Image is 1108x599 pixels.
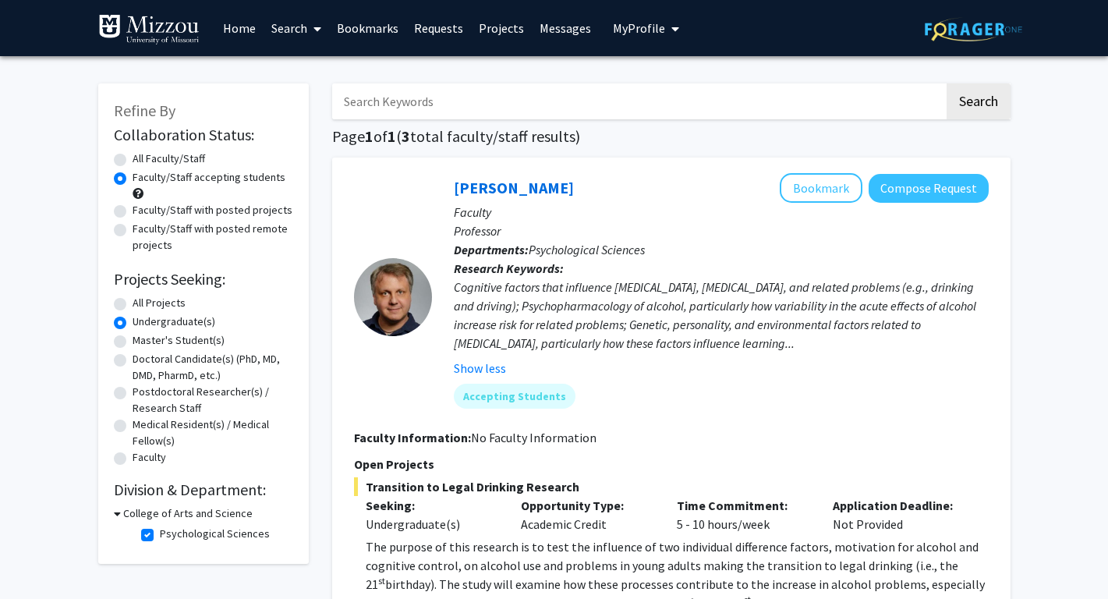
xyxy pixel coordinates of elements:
[947,83,1011,119] button: Search
[532,1,599,55] a: Messages
[114,270,293,289] h2: Projects Seeking:
[529,242,645,257] span: Psychological Sciences
[509,496,665,533] div: Academic Credit
[780,173,862,203] button: Add Denis McCarthy to Bookmarks
[12,529,66,587] iframe: Chat
[665,496,821,533] div: 5 - 10 hours/week
[354,430,471,445] b: Faculty Information:
[114,480,293,499] h2: Division & Department:
[133,332,225,349] label: Master's Student(s)
[454,261,564,276] b: Research Keywords:
[133,314,215,330] label: Undergraduate(s)
[454,359,506,377] button: Show less
[160,526,270,542] label: Psychological Sciences
[264,1,329,55] a: Search
[677,496,809,515] p: Time Commitment:
[133,416,293,449] label: Medical Resident(s) / Medical Fellow(s)
[98,14,200,45] img: University of Missouri Logo
[114,101,175,120] span: Refine By
[133,449,166,466] label: Faculty
[215,1,264,55] a: Home
[133,295,186,311] label: All Projects
[402,126,410,146] span: 3
[332,83,944,119] input: Search Keywords
[354,477,989,496] span: Transition to Legal Drinking Research
[388,126,396,146] span: 1
[133,351,293,384] label: Doctoral Candidate(s) (PhD, MD, DMD, PharmD, etc.)
[366,515,498,533] div: Undergraduate(s)
[133,169,285,186] label: Faculty/Staff accepting students
[454,384,575,409] mat-chip: Accepting Students
[114,126,293,144] h2: Collaboration Status:
[365,126,373,146] span: 1
[366,496,498,515] p: Seeking:
[821,496,977,533] div: Not Provided
[869,174,989,203] button: Compose Request to Denis McCarthy
[133,221,293,253] label: Faculty/Staff with posted remote projects
[454,203,989,222] p: Faculty
[833,496,965,515] p: Application Deadline:
[332,127,1011,146] h1: Page of ( total faculty/staff results)
[613,20,665,36] span: My Profile
[133,384,293,416] label: Postdoctoral Researcher(s) / Research Staff
[133,151,205,167] label: All Faculty/Staff
[454,242,529,257] b: Departments:
[354,455,989,473] p: Open Projects
[366,539,979,592] span: The purpose of this research is to test the influence of two individual difference factors, motiv...
[521,496,653,515] p: Opportunity Type:
[454,178,574,197] a: [PERSON_NAME]
[471,430,596,445] span: No Faculty Information
[925,17,1022,41] img: ForagerOne Logo
[133,202,292,218] label: Faculty/Staff with posted projects
[454,222,989,240] p: Professor
[378,575,385,587] sup: st
[406,1,471,55] a: Requests
[329,1,406,55] a: Bookmarks
[123,505,253,522] h3: College of Arts and Science
[471,1,532,55] a: Projects
[454,278,989,353] div: Cognitive factors that influence [MEDICAL_DATA], [MEDICAL_DATA], and related problems (e.g., drin...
